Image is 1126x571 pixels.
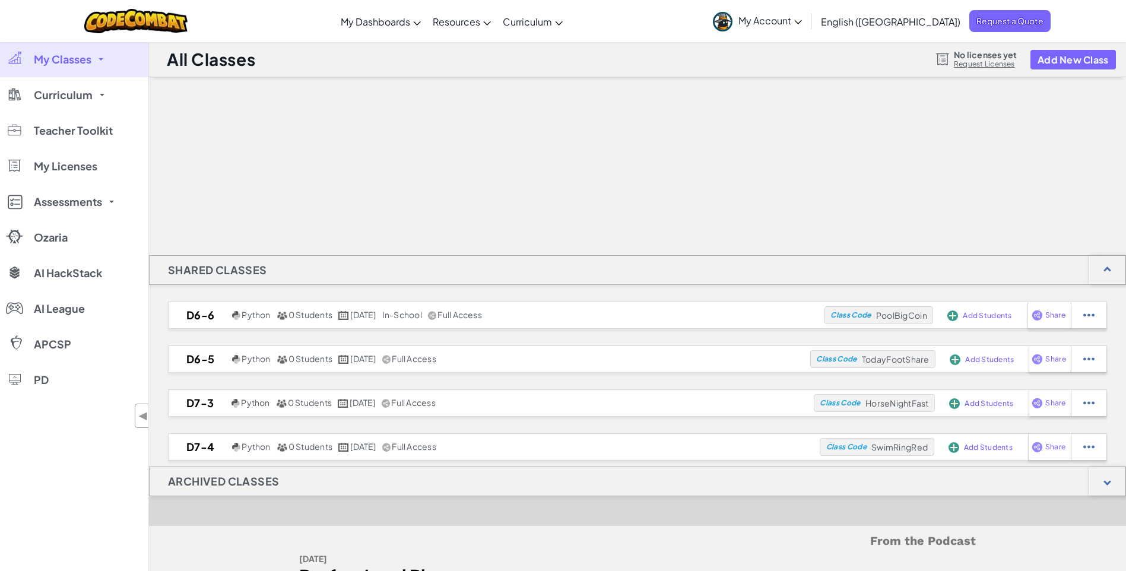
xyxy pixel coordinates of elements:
[34,161,97,172] span: My Licenses
[338,443,349,452] img: calendar.svg
[341,15,410,28] span: My Dashboards
[338,355,349,364] img: calendar.svg
[350,309,376,320] span: [DATE]
[503,15,552,28] span: Curriculum
[821,15,960,28] span: English ([GEOGRAPHIC_DATA])
[1032,398,1043,408] img: IconShare_Purple.svg
[427,5,497,37] a: Resources
[826,443,867,451] span: Class Code
[816,356,857,363] span: Class Code
[84,9,188,33] img: CodeCombat logo
[231,399,240,408] img: python.png
[1083,354,1095,364] img: IconStudentEllipsis.svg
[1083,442,1095,452] img: IconStudentEllipsis.svg
[169,306,824,324] a: D6-6 Python 0 Students [DATE] in-school Full Access
[949,398,960,409] img: IconAddStudents.svg
[1032,310,1043,321] img: IconShare_Purple.svg
[169,394,814,412] a: D7-3 Python 0 Students [DATE] Full Access
[34,268,102,278] span: AI HackStack
[169,438,229,456] h2: D7-4
[871,442,928,452] span: SwimRingRed
[1083,310,1095,321] img: IconStudentEllipsis.svg
[1045,356,1065,363] span: Share
[391,397,436,408] span: Full Access
[34,196,102,207] span: Assessments
[34,125,113,136] span: Teacher Toolkit
[433,15,480,28] span: Resources
[1032,354,1043,364] img: IconShare_Purple.svg
[392,441,436,452] span: Full Access
[707,2,808,40] a: My Account
[338,399,348,408] img: calendar.svg
[382,355,391,364] img: IconShare_Gray.svg
[963,312,1011,319] span: Add Students
[138,407,148,424] span: ◀
[947,310,958,321] img: IconAddStudents.svg
[299,550,629,567] div: [DATE]
[277,443,287,452] img: MultipleUsers.png
[815,5,966,37] a: English ([GEOGRAPHIC_DATA])
[299,532,976,550] h5: From the Podcast
[713,12,732,31] img: avatar
[34,303,85,314] span: AI League
[242,309,270,320] span: Python
[169,306,229,324] h2: D6-6
[150,255,286,285] h1: Shared Classes
[1045,312,1065,319] span: Share
[969,10,1051,32] a: Request a Quote
[277,311,287,320] img: MultipleUsers.png
[169,350,810,368] a: D6-5 Python 0 Students [DATE] Full Access
[288,441,332,452] span: 0 Students
[382,443,391,452] img: IconShare_Gray.svg
[437,309,482,320] span: Full Access
[169,394,229,412] h2: D7-3
[965,400,1013,407] span: Add Students
[862,354,930,364] span: TodayFootShare
[232,355,241,364] img: python.png
[169,350,229,368] h2: D6-5
[965,356,1014,363] span: Add Students
[830,312,871,319] span: Class Code
[242,353,270,364] span: Python
[350,353,376,364] span: [DATE]
[338,311,349,320] img: calendar.svg
[392,353,436,364] span: Full Access
[34,232,68,243] span: Ozaria
[167,48,255,71] h1: All Classes
[1045,443,1065,451] span: Share
[350,441,376,452] span: [DATE]
[428,311,436,320] img: IconShare_Gray.svg
[382,399,390,408] img: IconShare_Gray.svg
[232,443,241,452] img: python.png
[497,5,569,37] a: Curriculum
[1083,398,1095,408] img: IconStudentEllipsis.svg
[241,397,269,408] span: Python
[242,441,270,452] span: Python
[288,353,332,364] span: 0 Students
[876,310,927,321] span: PoolBigCoin
[335,5,427,37] a: My Dashboards
[288,309,332,320] span: 0 Students
[34,54,91,65] span: My Classes
[150,467,297,496] h1: Archived Classes
[964,444,1013,451] span: Add Students
[1045,399,1065,407] span: Share
[169,438,820,456] a: D7-4 Python 0 Students [DATE] Full Access
[382,310,422,321] div: in-school
[1030,50,1116,69] button: Add New Class
[277,355,287,364] img: MultipleUsers.png
[820,399,860,407] span: Class Code
[950,354,960,365] img: IconAddStudents.svg
[954,59,1017,69] a: Request Licenses
[232,311,241,320] img: python.png
[350,397,375,408] span: [DATE]
[954,50,1017,59] span: No licenses yet
[1032,442,1043,452] img: IconShare_Purple.svg
[276,399,287,408] img: MultipleUsers.png
[738,14,802,27] span: My Account
[288,397,332,408] span: 0 Students
[865,398,929,408] span: HorseNightFast
[949,442,959,453] img: IconAddStudents.svg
